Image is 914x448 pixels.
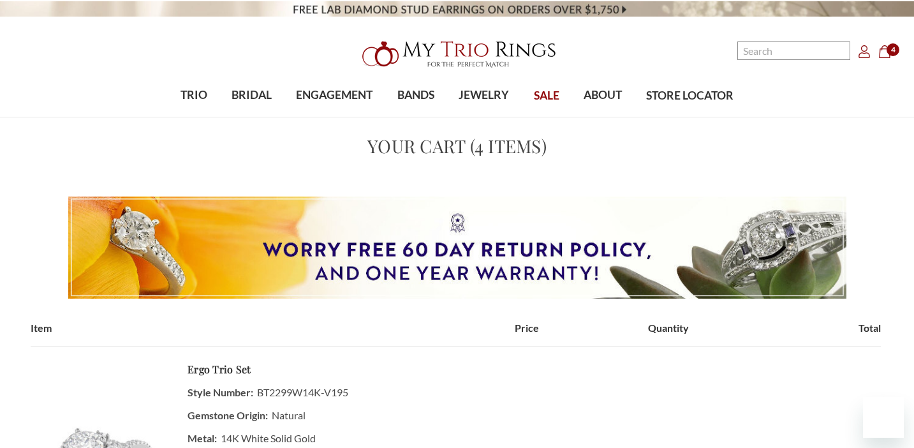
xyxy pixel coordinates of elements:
[188,404,268,427] dt: Gemstone Origin:
[188,116,200,117] button: submenu toggle
[858,43,871,59] a: Account
[246,116,258,117] button: submenu toggle
[478,116,490,117] button: submenu toggle
[878,45,891,58] svg: cart.cart_preview
[188,362,251,377] a: Ergo Trio Set
[284,75,385,116] a: ENGAGEMENT
[265,34,649,75] a: My Trio Rings
[68,197,846,299] img: Worry Free 60 Day Return Policy
[385,75,446,116] a: BANDS
[534,87,559,104] span: SALE
[409,116,422,117] button: submenu toggle
[355,34,559,75] img: My Trio Rings
[863,397,904,438] iframe: Button to launch messaging window
[456,320,598,347] th: Price
[31,133,883,160] h1: Your Cart (4 items)
[188,404,440,427] dd: Natural
[646,87,733,104] span: STORE LOCATOR
[459,87,509,103] span: JEWELRY
[739,320,881,347] th: Total
[571,75,634,116] a: ABOUT
[584,87,622,103] span: ABOUT
[521,75,571,117] a: SALE
[296,87,372,103] span: ENGAGEMENT
[181,87,207,103] span: TRIO
[219,75,284,116] a: BRIDAL
[188,381,440,404] dd: BT2299W14K-V195
[878,43,899,59] a: Cart with 0 items
[31,320,456,347] th: Item
[858,45,871,58] svg: Account
[168,75,219,116] a: TRIO
[887,43,899,56] span: 4
[634,75,746,117] a: STORE LOCATOR
[397,87,434,103] span: BANDS
[596,116,609,117] button: submenu toggle
[232,87,272,103] span: BRIDAL
[446,75,521,116] a: JEWELRY
[737,41,850,60] input: Search and use arrows or TAB to navigate results
[328,116,341,117] button: submenu toggle
[598,320,739,347] th: Quantity
[188,381,253,404] dt: Style Number:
